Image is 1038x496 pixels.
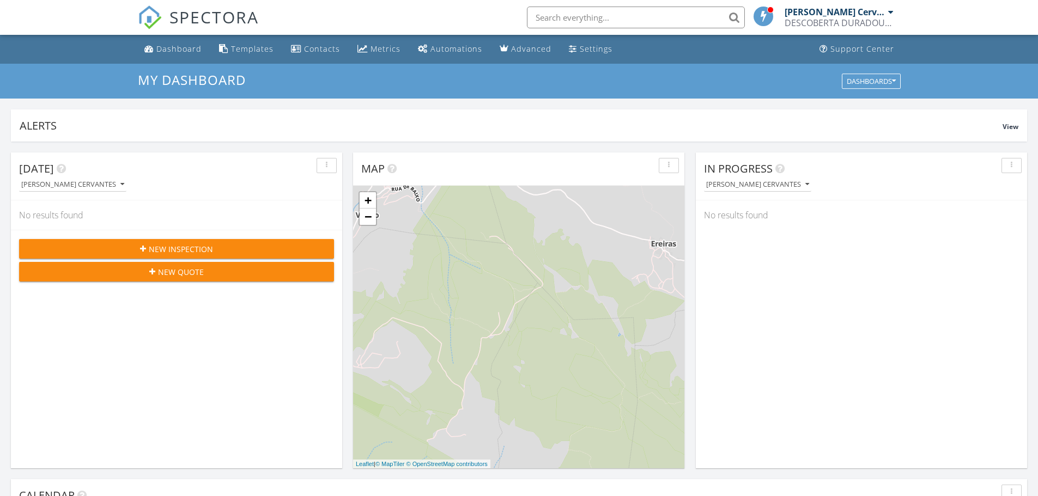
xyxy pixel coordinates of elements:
span: SPECTORA [169,5,259,28]
div: Advanced [511,44,551,54]
div: Settings [580,44,612,54]
div: Contacts [304,44,340,54]
a: Leaflet [356,461,374,467]
a: Support Center [815,39,899,59]
span: My Dashboard [138,71,246,89]
div: Automations [430,44,482,54]
div: Alerts [20,118,1003,133]
a: © OpenStreetMap contributors [406,461,488,467]
span: New Inspection [149,243,213,255]
a: SPECTORA [138,15,259,38]
button: New Quote [19,262,334,281]
div: DESCOBERTA DURADOURA-Unipessoal,LDA.NIF 516989570 ¨Home Inspections of Portugal¨ [785,17,894,28]
div: Templates [231,44,274,54]
div: [PERSON_NAME] Cervantes [21,181,124,188]
input: Search everything... [527,7,745,28]
a: Metrics [353,39,405,59]
span: View [1003,122,1018,131]
div: Metrics [371,44,400,54]
div: [PERSON_NAME] Cervantes [785,7,885,17]
button: Dashboards [842,74,901,89]
a: Zoom out [360,209,376,225]
a: Zoom in [360,192,376,209]
span: [DATE] [19,161,54,176]
span: In Progress [704,161,773,176]
span: Map [361,161,385,176]
a: Automations (Basic) [414,39,487,59]
span: New Quote [158,266,204,278]
button: [PERSON_NAME] Cervantes [704,177,811,192]
a: Advanced [495,39,556,59]
div: [PERSON_NAME] Cervantes [706,181,809,188]
div: Dashboard [156,44,202,54]
a: Dashboard [140,39,206,59]
a: Contacts [287,39,344,59]
button: [PERSON_NAME] Cervantes [19,177,126,192]
img: The Best Home Inspection Software - Spectora [138,5,162,29]
div: Support Center [830,44,894,54]
a: Settings [564,39,617,59]
div: Dashboards [847,77,896,85]
button: New Inspection [19,239,334,259]
div: No results found [696,200,1027,230]
a: © MapTiler [375,461,405,467]
div: No results found [11,200,342,230]
a: Templates [215,39,278,59]
div: | [353,460,490,469]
